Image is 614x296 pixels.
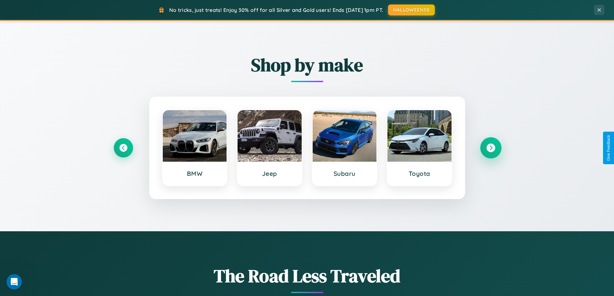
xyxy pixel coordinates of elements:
h2: Shop by make [114,53,501,77]
h3: Jeep [244,170,295,177]
h3: Toyota [394,170,445,177]
iframe: Intercom live chat [6,274,22,290]
div: Give Feedback [606,135,611,161]
h1: The Road Less Traveled [114,263,501,288]
h3: BMW [169,170,220,177]
span: No tricks, just treats! Enjoy 30% off for all Silver and Gold users! Ends [DATE] 1pm PT. [169,7,383,13]
h3: Subaru [319,170,370,177]
button: HALLOWEEN30 [388,5,435,15]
